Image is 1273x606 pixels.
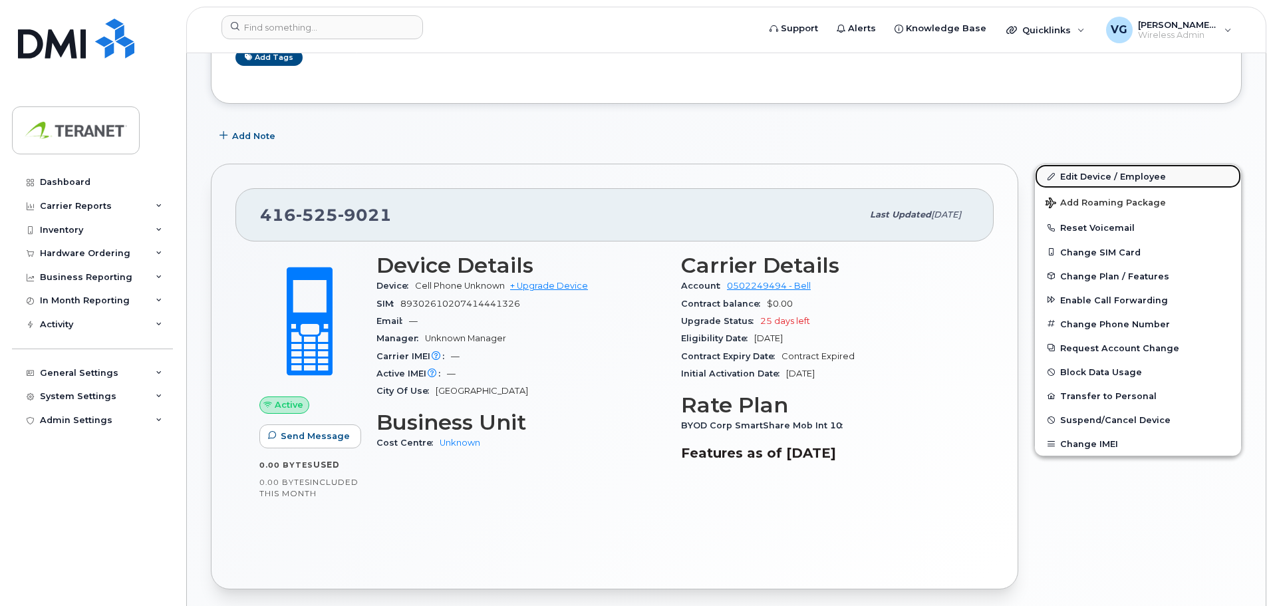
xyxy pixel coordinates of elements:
span: BYOD Corp SmartShare Mob Int 10 [681,420,849,430]
button: Enable Call Forwarding [1035,288,1241,312]
a: Unknown [440,438,480,448]
span: — [409,316,418,326]
span: Wireless Admin [1138,30,1218,41]
span: Suspend/Cancel Device [1060,415,1171,425]
span: 25 days left [760,316,810,326]
span: Alerts [848,22,876,35]
span: — [447,369,456,379]
span: Initial Activation Date [681,369,786,379]
span: [GEOGRAPHIC_DATA] [436,386,528,396]
span: Add Note [232,130,275,142]
span: VG [1111,22,1127,38]
span: Enable Call Forwarding [1060,295,1168,305]
h3: Device Details [376,253,665,277]
a: Alerts [827,15,885,42]
span: used [313,460,340,470]
a: Knowledge Base [885,15,996,42]
span: City Of Use [376,386,436,396]
div: Quicklinks [997,17,1094,43]
button: Send Message [259,424,361,448]
span: SIM [376,299,400,309]
div: Vince Gismondi [1097,17,1241,43]
button: Change Plan / Features [1035,264,1241,288]
span: Add Roaming Package [1046,198,1166,210]
button: Add Note [211,124,287,148]
span: 0.00 Bytes [259,478,310,487]
span: Send Message [281,430,350,442]
span: Device [376,281,415,291]
span: Contract balance [681,299,767,309]
span: Cell Phone Unknown [415,281,505,291]
button: Block Data Usage [1035,360,1241,384]
span: Cost Centre [376,438,440,448]
button: Reset Voicemail [1035,216,1241,239]
a: 0502249494 - Bell [727,281,811,291]
a: Add tags [235,49,303,66]
button: Change Phone Number [1035,312,1241,336]
span: 525 [296,205,338,225]
span: Active IMEI [376,369,447,379]
span: [DATE] [754,333,783,343]
span: 416 [260,205,392,225]
button: Change SIM Card [1035,240,1241,264]
h3: Carrier Details [681,253,970,277]
span: [DATE] [786,369,815,379]
span: Quicklinks [1022,25,1071,35]
span: Last updated [870,210,931,220]
span: Account [681,281,727,291]
span: Contract Expiry Date [681,351,781,361]
span: Email [376,316,409,326]
span: [PERSON_NAME][DEMOGRAPHIC_DATA] [1138,19,1218,30]
button: Change IMEI [1035,432,1241,456]
a: Support [760,15,827,42]
span: Eligibility Date [681,333,754,343]
span: 0.00 Bytes [259,460,313,470]
span: $0.00 [767,299,793,309]
span: Contract Expired [781,351,855,361]
span: Unknown Manager [425,333,506,343]
span: [DATE] [931,210,961,220]
span: Active [275,398,303,411]
button: Suspend/Cancel Device [1035,408,1241,432]
input: Find something... [221,15,423,39]
span: Upgrade Status [681,316,760,326]
span: — [451,351,460,361]
a: + Upgrade Device [510,281,588,291]
button: Add Roaming Package [1035,188,1241,216]
a: Edit Device / Employee [1035,164,1241,188]
h3: Features as of [DATE] [681,445,970,461]
h3: Rate Plan [681,393,970,417]
span: Change Plan / Features [1060,271,1169,281]
span: 89302610207414441326 [400,299,520,309]
h3: Business Unit [376,410,665,434]
span: Knowledge Base [906,22,986,35]
span: Carrier IMEI [376,351,451,361]
button: Request Account Change [1035,336,1241,360]
span: Support [781,22,818,35]
button: Transfer to Personal [1035,384,1241,408]
span: Manager [376,333,425,343]
span: 9021 [338,205,392,225]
